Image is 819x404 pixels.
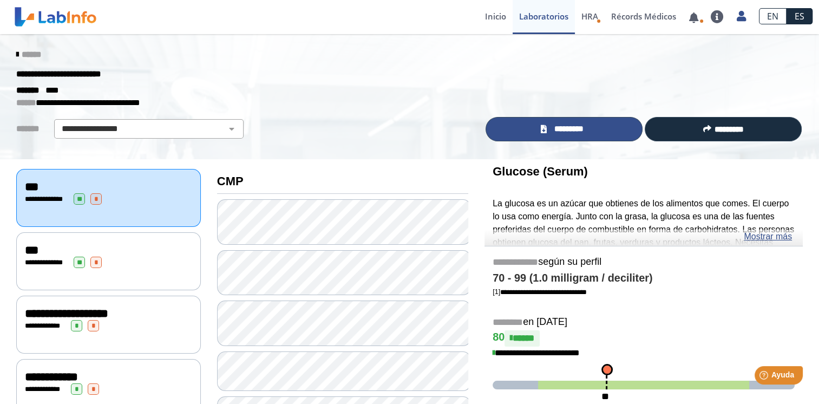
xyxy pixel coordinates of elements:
[787,8,813,24] a: ES
[493,256,795,269] h5: según su perfil
[759,8,787,24] a: EN
[217,174,244,188] b: CMP
[493,288,587,296] a: [1]
[723,362,807,392] iframe: Help widget launcher
[493,197,795,288] p: La glucosa es un azúcar que obtienes de los alimentos que comes. El cuerpo lo usa como energía. J...
[493,330,795,347] h4: 80
[493,165,588,178] b: Glucose (Serum)
[493,272,795,285] h4: 70 - 99 (1.0 milligram / deciliter)
[581,11,598,22] span: HRA
[744,230,792,243] a: Mostrar más
[493,316,795,329] h5: en [DATE]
